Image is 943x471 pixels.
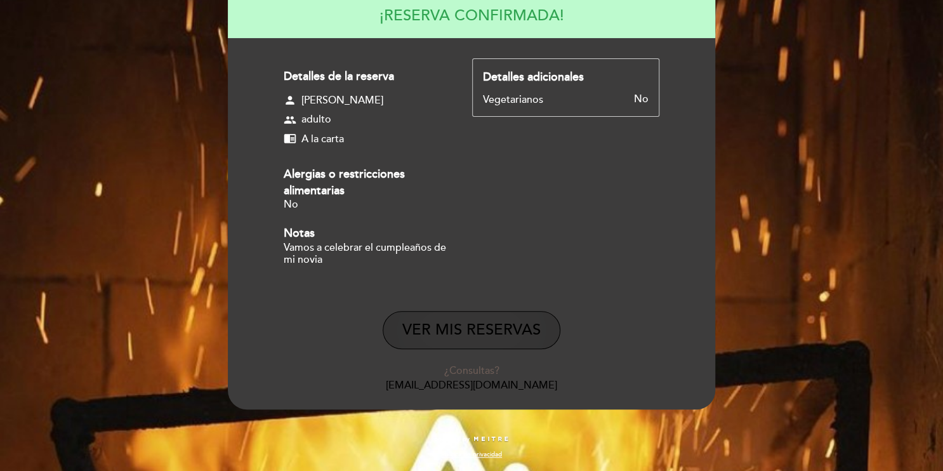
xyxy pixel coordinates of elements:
span: [PERSON_NAME] [301,93,383,108]
div: No [284,199,449,211]
a: Política de privacidad [441,450,502,459]
div: Vamos a celebrar el cumpleaños de mi novia [284,242,449,266]
button: VER MIS RESERVAS [383,311,560,349]
a: [EMAIL_ADDRESS][DOMAIN_NAME] [386,379,557,392]
div: Notas [284,225,449,242]
span: powered by [434,435,470,444]
span: A la carta [301,132,344,147]
div: Vegetarianos [483,94,543,106]
div: Alergias o restricciones alimentarias [284,166,449,199]
a: powered by [434,435,509,444]
span: chrome_reader_mode [284,132,296,145]
img: MEITRE [473,436,509,442]
span: adulto [301,112,331,127]
div: No [543,94,649,106]
div: Detalles de la reserva [284,69,449,85]
div: Detalles adicionales [483,69,649,86]
span: group [284,114,296,126]
div: ¿Consultas? [237,364,706,378]
span: person [284,94,296,107]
